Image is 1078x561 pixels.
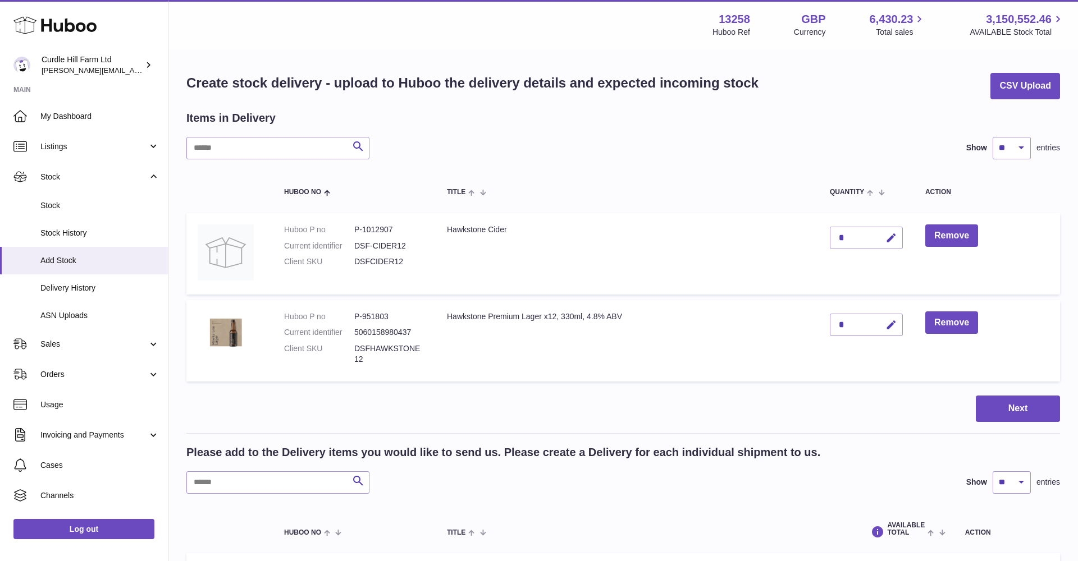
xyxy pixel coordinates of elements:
span: Add Stock [40,255,159,266]
span: Channels [40,490,159,501]
dd: P-1012907 [354,224,424,235]
h2: Please add to the Delivery items you would like to send us. Please create a Delivery for each ind... [186,445,820,460]
div: Action [965,529,1049,536]
span: Total sales [876,27,926,38]
span: Stock [40,200,159,211]
span: Listings [40,141,148,152]
span: [PERSON_NAME][EMAIL_ADDRESS][DOMAIN_NAME] [42,66,225,75]
a: 3,150,552.46 AVAILABLE Stock Total [970,12,1065,38]
span: AVAILABLE Total [887,522,925,536]
span: 3,150,552.46 [986,12,1052,27]
dt: Huboo P no [284,311,354,322]
img: Hawkstone Cider [198,224,254,280]
button: CSV Upload [990,73,1060,99]
h1: Create stock delivery - upload to Huboo the delivery details and expected incoming stock [186,74,759,92]
h2: Items in Delivery [186,111,276,126]
div: Huboo Ref [712,27,750,38]
a: 6,430.23 Total sales [870,12,926,38]
span: Usage [40,399,159,410]
img: charlotte@diddlysquatfarmshop.com [13,57,30,73]
span: Delivery History [40,283,159,293]
span: entries [1036,477,1060,488]
span: Title [447,188,465,196]
a: Log out [13,519,154,539]
label: Show [966,142,987,153]
label: Show [966,477,987,488]
span: Huboo no [284,529,321,536]
dd: DSFCIDER12 [354,256,424,267]
button: Next [976,396,1060,422]
button: Remove [925,311,978,334]
span: My Dashboard [40,111,159,122]
dt: Current identifier [284,241,354,251]
span: Cases [40,460,159,471]
dd: DSFHAWKSTONE12 [354,343,424,365]
dt: Huboo P no [284,224,354,235]
td: Hawkstone Premium Lager x12, 330ml, 4.8% ABV [436,300,819,382]
div: Action [925,188,1049,196]
span: Orders [40,369,148,380]
dd: 5060158980437 [354,327,424,338]
img: Hawkstone Premium Lager x12, 330ml, 4.8% ABV [198,311,254,353]
span: AVAILABLE Stock Total [970,27,1065,38]
span: Quantity [830,188,864,196]
span: Invoicing and Payments [40,430,148,440]
dt: Client SKU [284,256,354,267]
dt: Current identifier [284,327,354,338]
span: Stock [40,172,148,182]
dd: P-951803 [354,311,424,322]
strong: GBP [801,12,825,27]
td: Hawkstone Cider [436,213,819,295]
span: Huboo no [284,188,321,196]
span: Title [447,529,465,536]
span: ASN Uploads [40,310,159,321]
dt: Client SKU [284,343,354,365]
span: Sales [40,339,148,350]
span: Stock History [40,228,159,238]
div: Curdle Hill Farm Ltd [42,54,143,76]
strong: 13258 [719,12,750,27]
dd: DSF-CIDER12 [354,241,424,251]
div: Currency [794,27,826,38]
button: Remove [925,224,978,247]
span: entries [1036,142,1060,153]
span: 6,430.23 [870,12,913,27]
